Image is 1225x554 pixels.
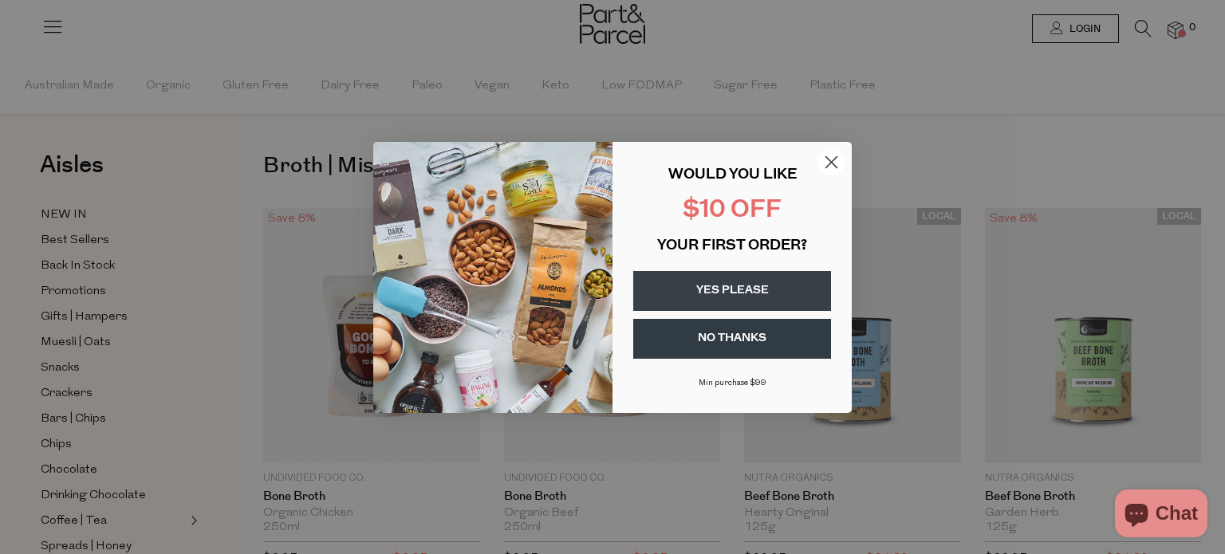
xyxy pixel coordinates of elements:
[633,271,831,311] button: YES PLEASE
[633,319,831,359] button: NO THANKS
[817,148,845,176] button: Close dialog
[373,142,612,413] img: 43fba0fb-7538-40bc-babb-ffb1a4d097bc.jpeg
[1110,489,1212,541] inbox-online-store-chat: Shopify online store chat
[699,379,766,387] span: Min purchase $99
[668,168,797,183] span: WOULD YOU LIKE
[683,198,782,223] span: $10 OFF
[657,239,807,253] span: YOUR FIRST ORDER?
